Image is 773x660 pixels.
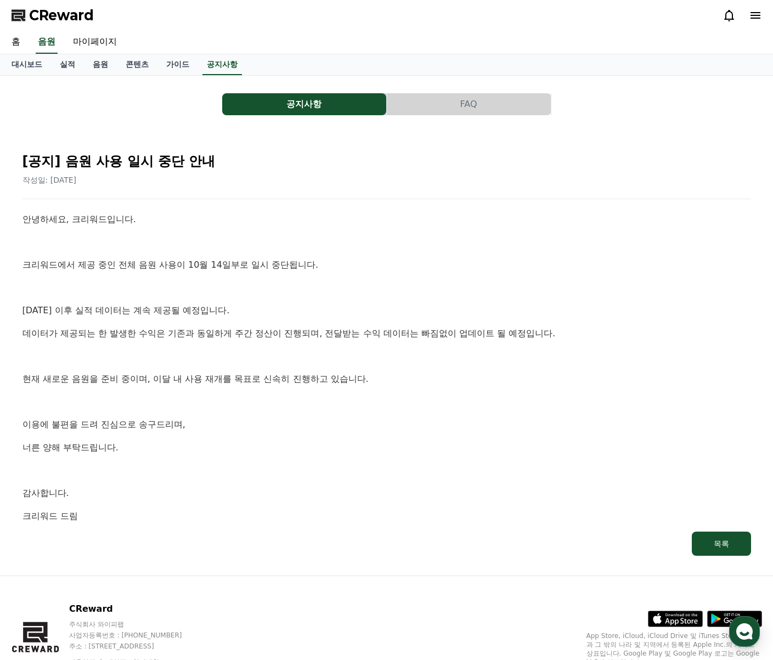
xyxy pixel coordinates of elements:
a: 공지사항 [202,54,242,75]
p: [DATE] 이후 실적 데이터는 계속 제공될 예정입니다. [22,303,751,318]
button: 목록 [692,532,751,556]
p: 크리워드 드림 [22,509,751,523]
a: 콘텐츠 [117,54,157,75]
a: 홈 [3,31,29,54]
span: CReward [29,7,94,24]
button: 공지사항 [222,93,386,115]
p: 감사합니다. [22,486,751,500]
div: 목록 [714,538,729,549]
p: 사업자등록번호 : [PHONE_NUMBER] [69,631,203,640]
p: 주식회사 와이피랩 [69,620,203,629]
p: 안녕하세요, 크리워드입니다. [22,212,751,227]
a: 실적 [51,54,84,75]
p: 현재 새로운 음원을 준비 중이며, 이달 내 사용 재개를 목표로 신속히 진행하고 있습니다. [22,372,751,386]
p: 이용에 불편을 드려 진심으로 송구드리며, [22,418,751,432]
button: FAQ [387,93,551,115]
p: 크리워드에서 제공 중인 전체 음원 사용이 10월 14일부로 일시 중단됩니다. [22,258,751,272]
p: 데이터가 제공되는 한 발생한 수익은 기존과 동일하게 주간 정산이 진행되며, 전달받는 수익 데이터는 빠짐없이 업데이트 될 예정입니다. [22,326,751,341]
span: 작성일: [DATE] [22,176,77,184]
a: CReward [12,7,94,24]
a: 대시보드 [3,54,51,75]
a: 목록 [22,532,751,556]
a: 공지사항 [222,93,387,115]
a: 음원 [84,54,117,75]
p: CReward [69,602,203,616]
a: 마이페이지 [64,31,126,54]
p: 주소 : [STREET_ADDRESS] [69,642,203,651]
a: 음원 [36,31,58,54]
p: 너른 양해 부탁드립니다. [22,441,751,455]
h2: [공지] 음원 사용 일시 중단 안내 [22,153,751,170]
a: 가이드 [157,54,198,75]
